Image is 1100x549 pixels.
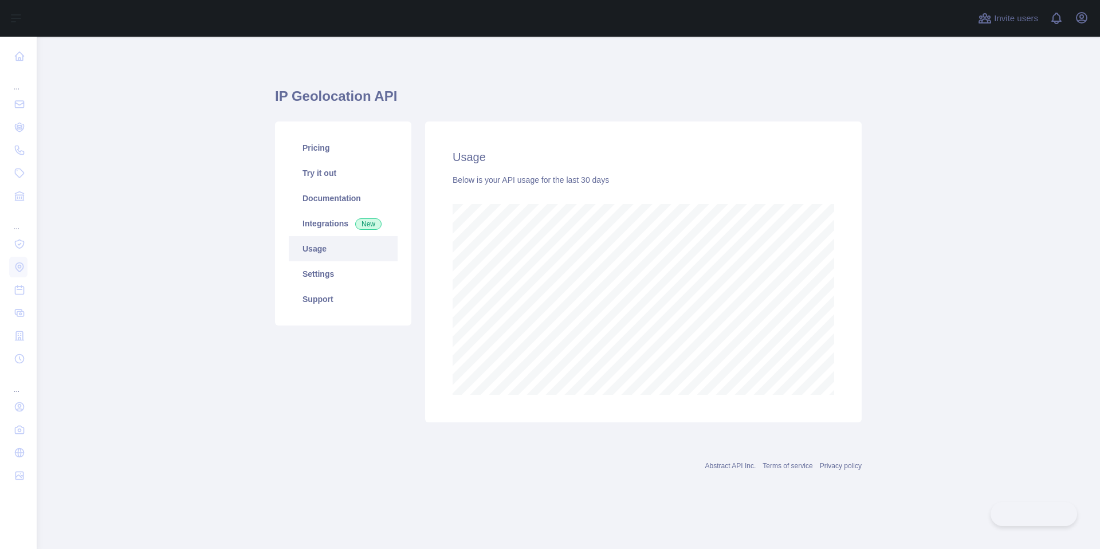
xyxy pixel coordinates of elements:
a: Documentation [289,186,398,211]
a: Terms of service [763,462,812,470]
span: New [355,218,382,230]
a: Abstract API Inc. [705,462,756,470]
a: Settings [289,261,398,287]
a: Pricing [289,135,398,160]
a: Usage [289,236,398,261]
button: Invite users [976,9,1040,28]
a: Privacy policy [820,462,862,470]
h1: IP Geolocation API [275,87,862,115]
iframe: Toggle Customer Support [991,502,1077,526]
h2: Usage [453,149,834,165]
div: ... [9,69,27,92]
div: ... [9,371,27,394]
div: ... [9,209,27,232]
a: Integrations New [289,211,398,236]
div: Below is your API usage for the last 30 days [453,174,834,186]
span: Invite users [994,12,1038,25]
a: Support [289,287,398,312]
a: Try it out [289,160,398,186]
